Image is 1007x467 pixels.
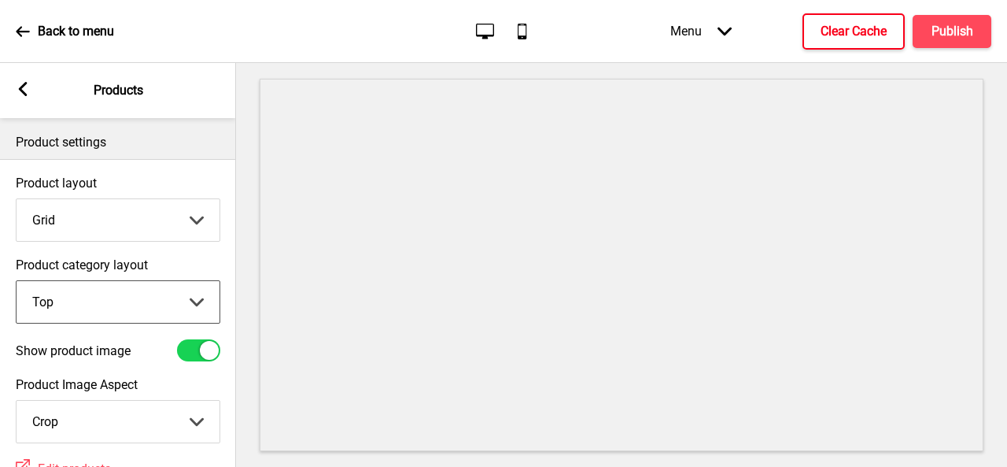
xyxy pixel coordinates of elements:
h4: Clear Cache [821,23,887,40]
label: Product category layout [16,258,220,272]
button: Publish [913,15,991,48]
label: Product Image Aspect [16,377,220,392]
a: Back to menu [16,10,114,53]
div: Menu [655,8,747,54]
button: Clear Cache [802,13,905,50]
p: Product settings [16,134,220,151]
p: Products [94,82,143,99]
h4: Publish [931,23,973,40]
p: Back to menu [38,23,114,40]
label: Show product image [16,343,131,358]
label: Product layout [16,176,220,191]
